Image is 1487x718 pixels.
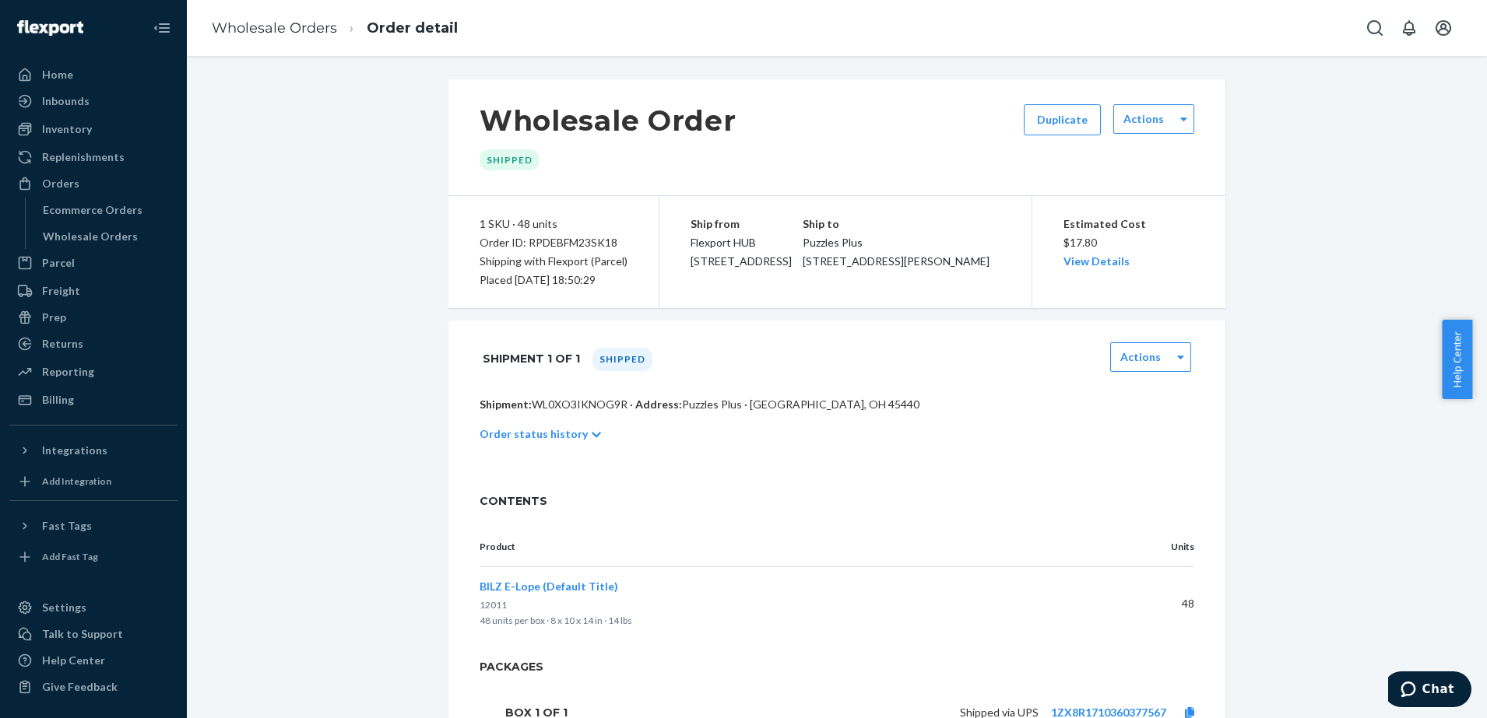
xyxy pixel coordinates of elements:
a: Orders [9,171,178,196]
p: 48 units per box · 8 x 10 x 14 in · 14 lbs [480,613,1104,629]
span: Puzzles Plus [STREET_ADDRESS][PERSON_NAME] [803,236,990,268]
div: Order ID: RPDEBFM23SK18 [480,233,627,252]
a: Returns [9,331,178,356]
label: Actions [1120,349,1161,365]
button: Close Navigation [146,12,178,44]
div: Returns [42,336,83,352]
a: Inventory [9,117,178,142]
div: Orders [42,176,79,191]
a: Prep [9,305,178,330]
p: Order status history [480,426,588,442]
button: Integrations [9,438,178,463]
div: Give Feedback [42,679,118,695]
div: Talk to Support [42,626,123,642]
button: Give Feedback [9,674,178,699]
a: Order detail [367,19,458,37]
div: Replenishments [42,149,125,165]
p: Ship from [691,215,803,233]
a: View Details [1063,254,1130,268]
button: Help Center [1442,320,1472,399]
a: Wholesale Orders [35,224,178,249]
img: Flexport logo [17,20,83,36]
div: Billing [42,392,74,408]
button: Fast Tags [9,513,178,538]
span: Flexport HUB [STREET_ADDRESS] [691,236,792,268]
div: $17.80 [1063,215,1195,271]
a: Replenishments [9,145,178,170]
button: BILZ E-Lope (Default Title) [480,579,618,594]
a: Wholesale Orders [212,19,337,37]
h1: Shipment 1 of 1 [483,342,580,375]
h2: Packages [448,659,1225,687]
p: Shipping with Flexport (Parcel) [480,252,627,271]
h1: Wholesale Order [480,104,736,137]
a: Inbounds [9,89,178,114]
div: Shipped [592,348,652,371]
div: Parcel [42,255,75,271]
button: Open account menu [1428,12,1459,44]
div: Inventory [42,121,92,137]
a: Ecommerce Orders [35,198,178,222]
a: Freight [9,278,178,303]
div: Freight [42,283,80,299]
a: Parcel [9,250,178,275]
a: Add Fast Tag [9,545,178,569]
div: Settings [42,600,86,615]
p: WL0XO3IKNOG9R · Puzzles Plus · [GEOGRAPHIC_DATA], OH 45440 [480,397,1194,412]
div: Placed [DATE] 18:50:29 [480,271,627,289]
div: Inbounds [42,93,90,109]
span: BILZ E-Lope (Default Title) [480,580,618,593]
div: Add Fast Tag [42,550,98,563]
div: Home [42,67,73,82]
div: Integrations [42,443,107,458]
div: Add Integration [42,475,111,488]
p: 48 [1129,596,1194,611]
div: Reporting [42,364,94,380]
div: Prep [42,310,66,325]
ol: breadcrumbs [199,5,470,51]
span: CONTENTS [480,493,1194,509]
div: Fast Tags [42,518,92,534]
span: Address: [635,398,682,411]
p: Product [480,540,1104,554]
span: Shipment: [480,398,532,411]
a: Help Center [9,648,178,673]
p: Ship to [803,215,1000,233]
a: Settings [9,595,178,620]
a: Reporting [9,359,178,384]
div: 1 SKU · 48 units [480,215,627,233]
label: Actions [1123,111,1164,127]
div: Shipped [480,149,540,170]
div: Help Center [42,653,105,668]
a: Billing [9,387,178,412]
div: Wholesale Orders [43,229,138,244]
button: Open Search Box [1359,12,1390,44]
a: Add Integration [9,469,178,494]
button: Duplicate [1024,104,1101,135]
button: Talk to Support [9,622,178,646]
a: Home [9,62,178,87]
span: 12011 [480,599,507,611]
iframe: Opens a widget where you can chat to one of our agents [1388,671,1471,710]
p: Estimated Cost [1063,215,1195,233]
button: Open notifications [1394,12,1425,44]
p: Units [1129,540,1194,554]
div: Ecommerce Orders [43,202,142,218]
